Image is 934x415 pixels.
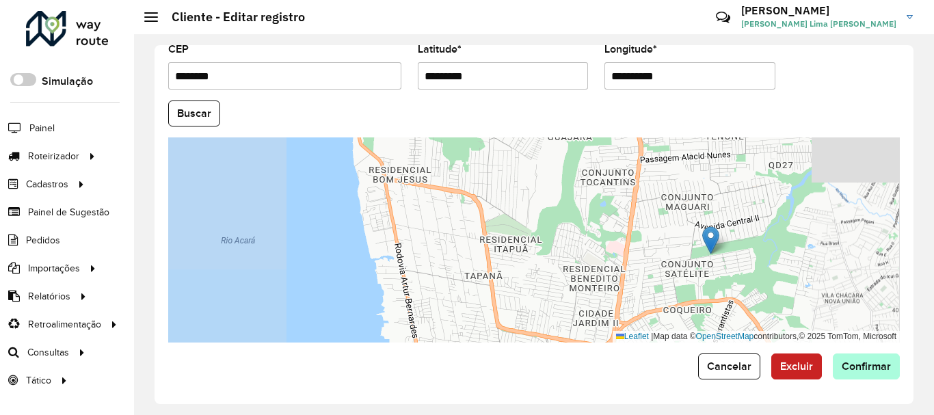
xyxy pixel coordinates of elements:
span: Excluir [780,360,813,372]
span: [PERSON_NAME] Lima [PERSON_NAME] [741,18,896,30]
button: Buscar [168,101,220,126]
h2: Cliente - Editar registro [158,10,305,25]
span: Roteirizador [28,149,79,163]
label: Simulação [42,73,93,90]
div: Map data © contributors,© 2025 TomTom, Microsoft [613,331,900,343]
img: Marker [702,226,719,254]
a: OpenStreetMap [696,332,754,341]
span: Retroalimentação [28,317,101,332]
span: Importações [28,261,80,276]
button: Confirmar [833,353,900,379]
span: Cancelar [707,360,751,372]
span: Relatórios [28,289,70,304]
span: Painel de Sugestão [28,205,109,219]
span: Tático [26,373,51,388]
label: CEP [168,41,189,57]
span: Confirmar [842,360,891,372]
label: Latitude [418,41,462,57]
span: Pedidos [26,233,60,247]
span: Consultas [27,345,69,360]
button: Excluir [771,353,822,379]
label: Longitude [604,41,657,57]
span: Cadastros [26,177,68,191]
a: Leaflet [616,332,649,341]
button: Cancelar [698,353,760,379]
span: | [651,332,653,341]
span: Painel [29,121,55,135]
h3: [PERSON_NAME] [741,4,896,17]
a: Contato Rápido [708,3,738,32]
